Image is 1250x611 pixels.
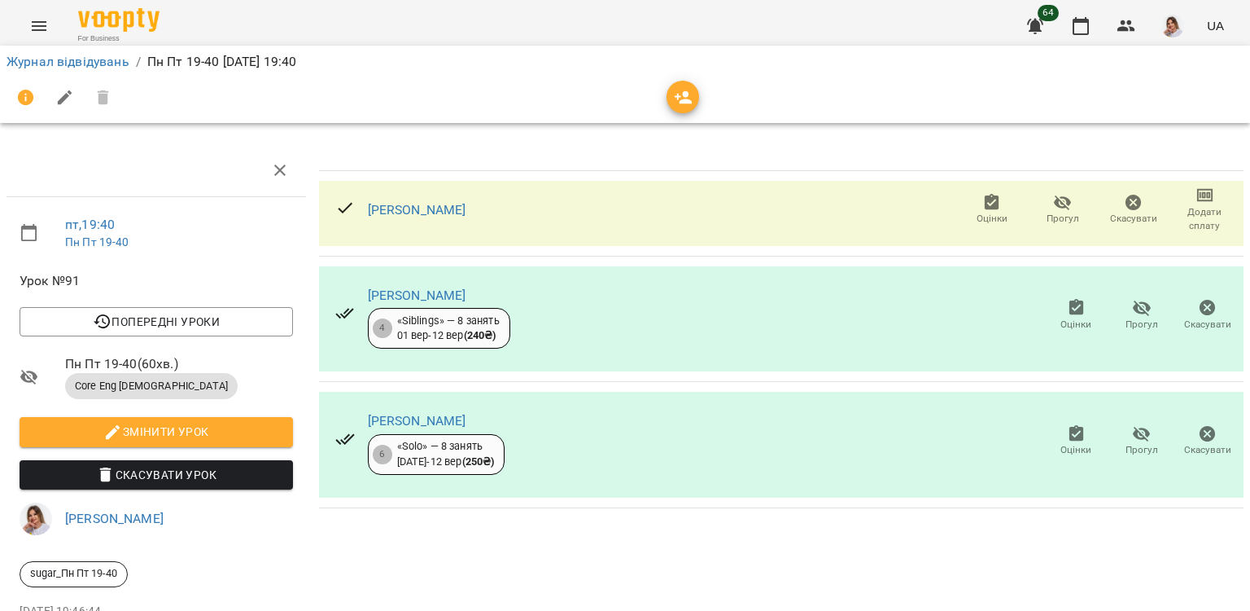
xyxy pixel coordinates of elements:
button: Скасувати Урок [20,460,293,490]
span: For Business [78,33,160,44]
div: «Siblings» — 8 занять 01 вер - 12 вер [397,314,500,344]
nav: breadcrumb [7,52,1243,72]
span: Оцінки [1060,443,1091,457]
button: Скасувати [1174,419,1240,464]
a: [PERSON_NAME] [368,202,466,218]
img: d332a1c3318355be326c790ed3ba89f4.jpg [1161,15,1184,37]
button: UA [1200,11,1230,41]
span: UA [1207,17,1224,34]
div: 6 [373,445,392,464]
a: [PERSON_NAME] [65,511,164,526]
span: Додати сплату [1179,205,1230,233]
span: Скасувати [1184,318,1231,332]
span: Оцінки [977,212,1007,226]
span: Скасувати [1110,212,1157,226]
a: Журнал відвідувань [7,54,129,69]
button: Скасувати [1099,187,1169,233]
button: Прогул [1109,419,1175,464]
span: Core Eng [DEMOGRAPHIC_DATA] [65,379,238,393]
button: Прогул [1027,187,1098,233]
span: Прогул [1047,212,1079,226]
span: Скасувати [1184,443,1231,457]
span: Скасувати Урок [33,465,280,485]
p: Пн Пт 19-40 [DATE] 19:40 [147,52,297,72]
b: ( 240 ₴ ) [464,329,496,341]
span: Прогул [1125,318,1158,332]
span: Прогул [1125,443,1158,457]
button: Змінити урок [20,417,293,446]
span: Попередні уроки [33,312,280,332]
button: Прогул [1109,292,1175,338]
span: Оцінки [1060,318,1091,332]
span: 64 [1038,5,1059,21]
button: Оцінки [1043,292,1109,338]
span: Змінити урок [33,422,280,442]
a: [PERSON_NAME] [368,288,466,303]
a: Пн Пт 19-40 [65,235,129,248]
button: Скасувати [1174,292,1240,338]
a: пт , 19:40 [65,217,115,232]
img: Voopty Logo [78,8,160,32]
button: Menu [20,7,59,46]
button: Оцінки [1043,419,1109,464]
span: Урок №91 [20,271,293,291]
button: Оцінки [956,187,1027,233]
li: / [136,52,141,72]
div: sugar_Пн Пт 19-40 [20,561,128,587]
span: Пн Пт 19-40 ( 60 хв. ) [65,354,293,374]
b: ( 250 ₴ ) [462,455,495,468]
div: «Solo» — 8 занять [DATE] - 12 вер [397,439,495,469]
div: 4 [373,319,392,338]
span: sugar_Пн Пт 19-40 [20,566,127,581]
img: d332a1c3318355be326c790ed3ba89f4.jpg [20,503,52,535]
button: Додати сплату [1169,187,1240,233]
a: [PERSON_NAME] [368,413,466,429]
button: Попередні уроки [20,307,293,336]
